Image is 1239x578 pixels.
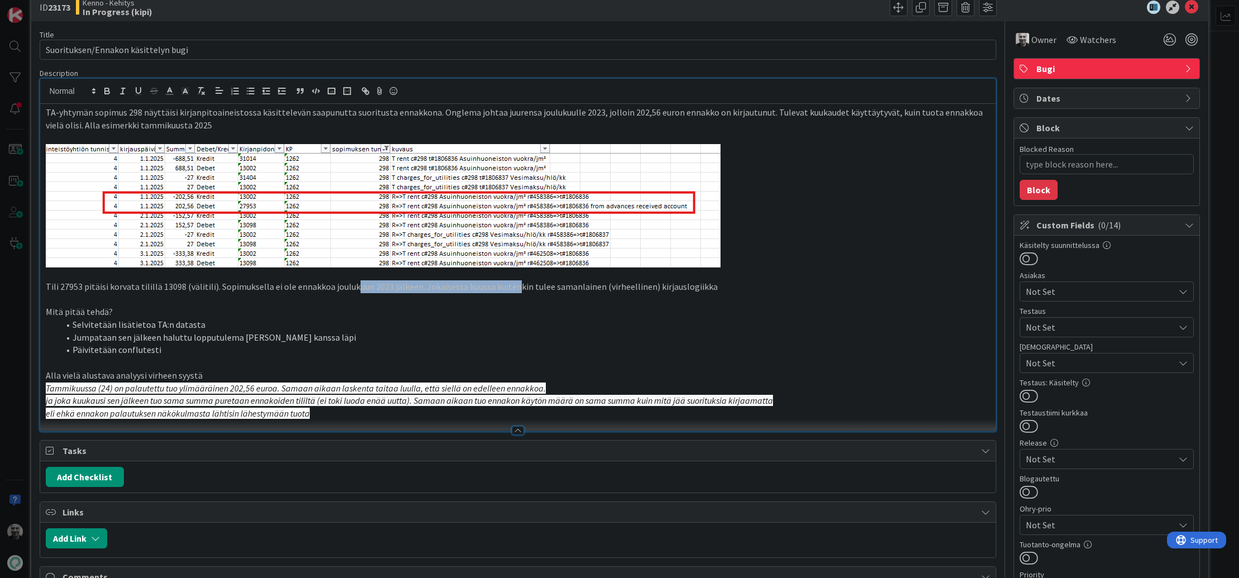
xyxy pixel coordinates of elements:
[83,7,152,16] b: In Progress (kipi)
[1026,517,1169,533] span: Not Set
[46,106,990,131] p: TA-yhtymän sopimus 298 näyttäisi kirjanpitoaineistossa käsittelevän saapunutta suoritusta ennakko...
[1020,409,1194,417] div: Testaustiimi kurkkaa
[59,343,990,356] li: Päivitetään conflutesti
[63,444,976,457] span: Tasks
[46,395,773,406] em: ja joka kuukausi sen jälkeen tuo sama summa puretaan ennakoiden tililtä (ei toki luoda enää uutta...
[46,369,990,382] p: Alla vielä alustava analyysi virheen syystä
[46,528,107,548] button: Add Link
[1020,379,1194,386] div: Testaus: Käsitelty
[1016,33,1029,46] img: JH
[1020,439,1194,447] div: Release
[1098,219,1121,231] span: ( 0/14 )
[46,305,990,318] p: Mitä pitää tehdä?
[1020,505,1194,513] div: Ohry-prio
[1036,121,1179,135] span: Block
[1020,541,1194,548] div: Tuotanto-ongelma
[1036,92,1179,105] span: Dates
[46,408,310,419] em: eli ehkä ennakon palautuksen näkökulmasta lähtisin lähestymään tuota
[1020,180,1058,200] button: Block
[46,144,721,267] img: image.png
[1020,343,1194,351] div: [DEMOGRAPHIC_DATA]
[40,30,54,40] label: Title
[1020,271,1194,279] div: Asiakas
[46,280,990,293] p: Tili 27953 pitäisi korvata tilillä 13098 (välitili). Sopimuksella ei ole ennakkoa joulukuun 2023 ...
[1026,321,1174,334] span: Not Set
[1080,33,1116,46] span: Watchers
[1020,307,1194,315] div: Testaus
[63,505,976,519] span: Links
[1036,218,1179,232] span: Custom Fields
[1031,33,1056,46] span: Owner
[1036,62,1179,75] span: Bugi
[1026,356,1174,370] span: Not Set
[1026,285,1174,298] span: Not Set
[46,383,546,394] em: Tammikuussa (24) on palautettu tuo ylimääräinen 202,56 euroa. Samaan aikaan laskenta taitaa luull...
[59,318,990,331] li: Selvitetään lisätietoa TA:n datasta
[1020,475,1194,483] div: Blogautettu
[40,68,78,78] span: Description
[23,2,51,15] span: Support
[46,467,124,487] button: Add Checklist
[40,40,996,60] input: type card name here...
[48,2,70,13] b: 23173
[1020,144,1074,154] label: Blocked Reason
[1026,452,1174,466] span: Not Set
[59,331,990,344] li: Jumpataan sen jälkeen haluttu lopputulema [PERSON_NAME] kanssa läpi
[40,1,70,14] span: ID
[1020,241,1194,249] div: Käsitelty suunnittelussa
